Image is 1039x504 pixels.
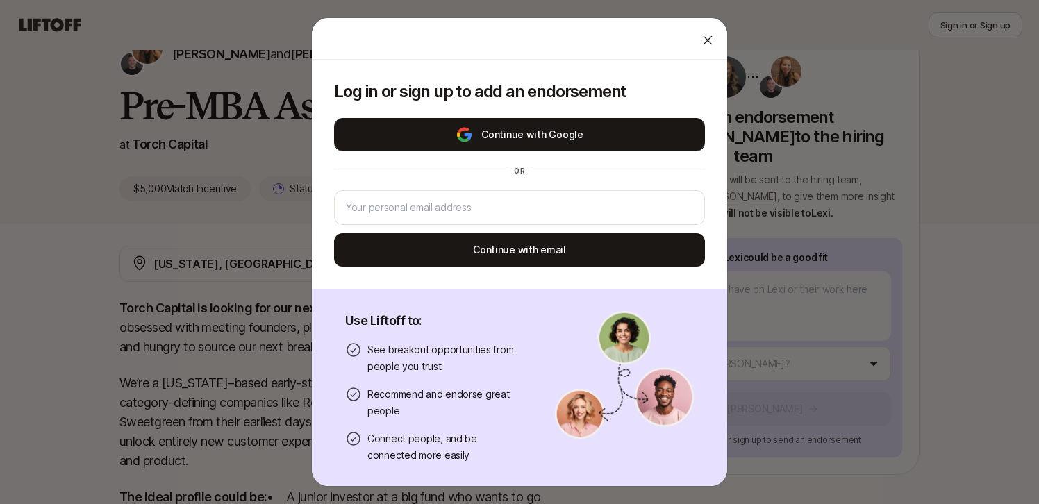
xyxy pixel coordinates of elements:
img: google-logo [456,126,473,143]
p: See breakout opportunities from people you trust [367,342,522,375]
p: Log in or sign up to add an endorsement [334,82,705,101]
p: Connect people, and be connected more easily [367,430,522,464]
button: Continue with Google [334,118,705,151]
img: signup-banner [555,311,694,439]
input: Your personal email address [346,199,693,216]
p: Use Liftoff to: [345,311,522,330]
p: Recommend and endorse great people [367,386,522,419]
button: Continue with email [334,233,705,267]
div: or [508,165,531,176]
